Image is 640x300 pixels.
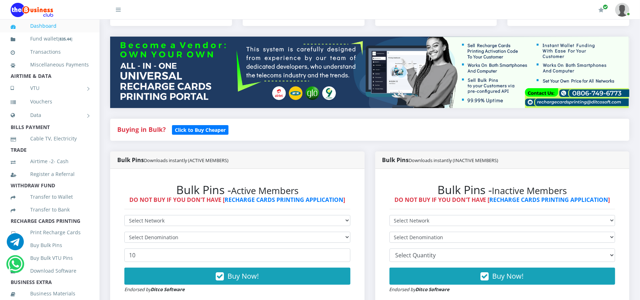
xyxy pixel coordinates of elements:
[389,183,615,197] h2: Bulk Pins -
[227,271,259,281] span: Buy Now!
[416,286,450,293] strong: Ditco Software
[11,237,89,253] a: Buy Bulk Pins
[11,166,89,182] a: Register a Referral
[7,239,24,250] a: Chat for support
[59,36,71,42] b: 835.44
[124,286,185,293] small: Endorsed by
[11,250,89,266] a: Buy Bulk VTU Pins
[11,153,89,170] a: Airtime -2- Cash
[11,189,89,205] a: Transfer to Wallet
[598,7,604,13] i: Renew/Upgrade Subscription
[409,157,499,164] small: Downloads instantly (INACTIVE MEMBERS)
[225,196,343,204] a: RECHARGE CARDS PRINTING APPLICATION
[110,37,629,108] img: multitenant_rcp.png
[129,196,345,204] strong: DO NOT BUY IF YOU DON'T HAVE [ ]
[172,125,228,134] a: Click to Buy Cheaper
[151,286,185,293] strong: Ditco Software
[11,18,89,34] a: Dashboard
[11,106,89,124] a: Data
[389,268,615,285] button: Buy Now!
[382,156,499,164] strong: Bulk Pins
[394,196,610,204] strong: DO NOT BUY IF YOU DON'T HAVE [ ]
[117,125,166,134] strong: Buying in Bulk?
[11,130,89,147] a: Cable TV, Electricity
[490,196,608,204] a: RECHARGE CARDS PRINTING APPLICATION
[11,31,89,47] a: Fund wallet[835.44]
[175,127,226,133] b: Click to Buy Cheaper
[117,156,228,164] strong: Bulk Pins
[11,57,89,73] a: Miscellaneous Payments
[58,36,72,42] small: [ ]
[11,93,89,110] a: Vouchers
[615,3,629,17] img: User
[11,79,89,97] a: VTU
[11,263,89,279] a: Download Software
[492,184,567,197] small: Inactive Members
[124,183,350,197] h2: Bulk Pins -
[11,224,89,241] a: Print Recharge Cards
[11,3,53,17] img: Logo
[124,248,350,262] input: Enter Quantity
[389,286,450,293] small: Endorsed by
[11,44,89,60] a: Transactions
[144,157,228,164] small: Downloads instantly (ACTIVE MEMBERS)
[231,184,299,197] small: Active Members
[493,271,524,281] span: Buy Now!
[11,202,89,218] a: Transfer to Bank
[603,4,608,10] span: Renew/Upgrade Subscription
[124,268,350,285] button: Buy Now!
[8,261,23,273] a: Chat for support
